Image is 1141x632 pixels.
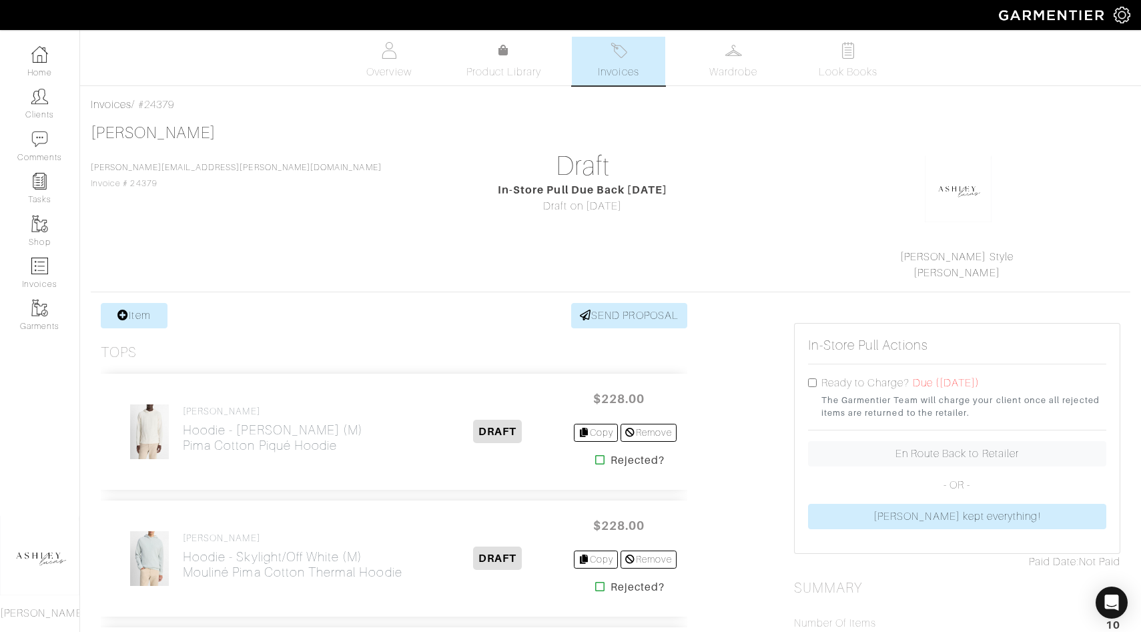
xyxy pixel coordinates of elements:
a: Look Books [801,37,895,85]
img: basicinfo-40fd8af6dae0f16599ec9e87c0ef1c0a1fdea2edbe929e3d69a839185d80c458.svg [381,42,398,59]
img: todo-9ac3debb85659649dc8f770b8b6100bb5dab4b48dedcbae339e5042a72dfd3cc.svg [840,42,857,59]
small: The Garmentier Team will charge your client once all rejected items are returned to the retailer. [821,394,1106,419]
span: Invoice # 24379 [91,163,382,188]
a: [PERSON_NAME] [913,267,1000,279]
div: Draft on [DATE] [420,198,746,214]
span: DRAFT [473,547,522,570]
a: Copy [574,424,619,442]
img: ACJmNMZWVqSBpCzeZ1H6r2Tb [129,404,170,460]
a: Remove [621,551,676,569]
a: [PERSON_NAME] Style [900,251,1014,263]
span: Wardrobe [709,64,757,80]
a: [PERSON_NAME] [91,124,216,141]
img: clients-icon-6bae9207a08558b7cb47a8932f037763ab4055f8c8b6bfacd5dc20c3e0201464.png [31,88,48,105]
a: [PERSON_NAME] Hoodie - [PERSON_NAME] (M)Pima Cotton Piqué Hoodie [183,406,363,453]
h3: Tops [101,344,137,361]
img: CdG183aDKfnVSckXg4H9a7zW [129,531,170,587]
span: DRAFT [473,420,522,443]
a: En Route Back to Retailer [808,441,1106,466]
strong: Rejected? [611,452,665,468]
a: [PERSON_NAME] Hoodie - Skylight/Off White (M)Mouliné Pima Cotton Thermal Hoodie [183,533,402,580]
img: garments-icon-b7da505a4dc4fd61783c78ac3ca0ef83fa9d6f193b1c9dc38574b1d14d53ca28.png [31,216,48,232]
span: $228.00 [579,384,659,413]
h2: Hoodie - [PERSON_NAME] (M) Pima Cotton Piqué Hoodie [183,422,363,453]
span: Invoices [598,64,639,80]
h1: Draft [420,150,746,182]
img: comment-icon-a0a6a9ef722e966f86d9cbdc48e553b5cf19dbc54f86b18d962a5391bc8f6eb6.png [31,131,48,147]
span: $228.00 [579,511,659,540]
h2: Summary [794,580,1120,597]
a: [PERSON_NAME] kept everything! [808,504,1106,529]
img: reminder-icon-8004d30b9f0a5d33ae49ab947aed9ed385cf756f9e5892f1edd6e32f2345188e.png [31,173,48,190]
img: dashboard-icon-dbcd8f5a0b271acd01030246c82b418ddd0df26cd7fceb0bd07c9910d44c42f6.png [31,46,48,63]
a: Invoices [91,99,131,111]
h5: Number of Items [794,617,877,630]
a: [PERSON_NAME][EMAIL_ADDRESS][PERSON_NAME][DOMAIN_NAME] [91,163,382,172]
a: Overview [342,37,436,85]
a: Product Library [457,43,550,80]
span: Look Books [819,64,878,80]
a: Item [101,303,167,328]
img: gear-icon-white-bd11855cb880d31180b6d7d6211b90ccbf57a29d726f0c71d8c61bd08dd39cc2.png [1114,7,1130,23]
img: garments-icon-b7da505a4dc4fd61783c78ac3ca0ef83fa9d6f193b1c9dc38574b1d14d53ca28.png [31,300,48,316]
div: / #24379 [91,97,1130,113]
div: Not Paid [794,554,1120,570]
img: orders-icon-0abe47150d42831381b5fb84f609e132dff9fe21cb692f30cb5eec754e2cba89.png [31,258,48,274]
h4: [PERSON_NAME] [183,533,402,544]
h2: Hoodie - Skylight/Off White (M) Mouliné Pima Cotton Thermal Hoodie [183,549,402,580]
a: Copy [574,551,619,569]
span: Due ([DATE]) [913,377,980,389]
h5: In-Store Pull Actions [808,337,928,353]
a: Wardrobe [687,37,780,85]
img: garmentier-logo-header-white-b43fb05a5012e4ada735d5af1a66efaba907eab6374d6393d1fbf88cb4ef424d.png [992,3,1114,27]
label: Ready to Charge? [821,375,910,391]
a: Invoices [572,37,665,85]
span: Product Library [466,64,542,80]
p: - OR - [808,477,1106,493]
img: okhkJxsQsug8ErY7G9ypRsDh.png [925,155,992,222]
a: Remove [621,424,676,442]
div: In-Store Pull Due Back [DATE] [420,182,746,198]
div: Open Intercom Messenger [1096,587,1128,619]
a: SEND PROPOSAL [571,303,687,328]
span: Paid Date: [1029,556,1079,568]
span: Overview [366,64,411,80]
h4: [PERSON_NAME] [183,406,363,417]
img: orders-27d20c2124de7fd6de4e0e44c1d41de31381a507db9b33961299e4e07d508b8c.svg [611,42,627,59]
img: wardrobe-487a4870c1b7c33e795ec22d11cfc2ed9d08956e64fb3008fe2437562e282088.svg [725,42,742,59]
strong: Rejected? [611,579,665,595]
